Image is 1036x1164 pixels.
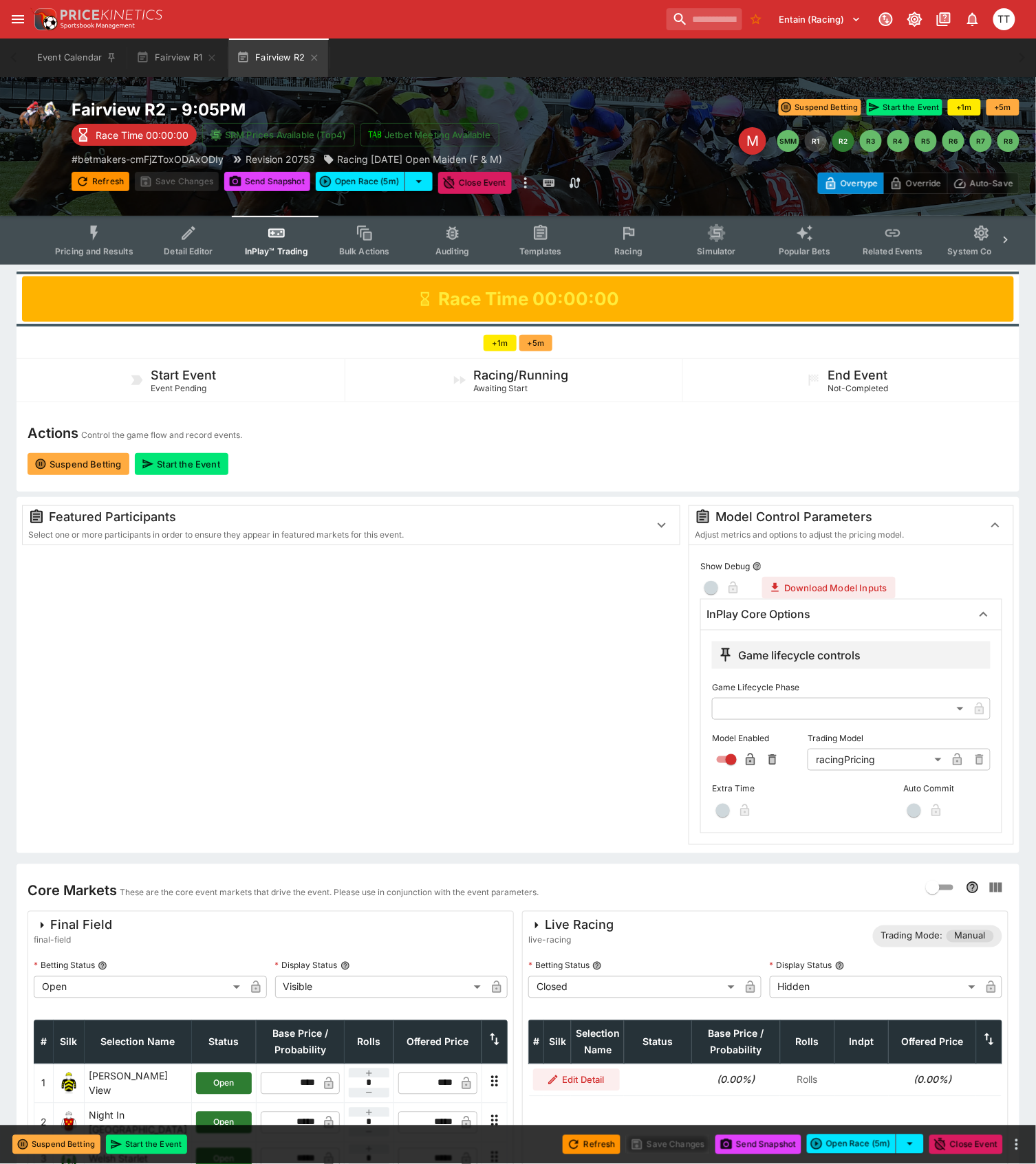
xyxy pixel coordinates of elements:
h6: (0.00%) [893,1073,973,1087]
button: R8 [997,130,1019,152]
td: [PERSON_NAME] View [85,1064,192,1103]
label: Game Lifecycle Phase [712,677,991,698]
p: Display Status [275,960,338,971]
div: Game lifecycle controls [717,647,861,663]
button: Suspend Betting [28,453,129,475]
button: Toggle light/dark mode [903,7,927,32]
p: Show Debug [700,560,750,572]
p: Betting Status [528,960,590,971]
h5: End Event [828,367,887,383]
img: jetbet-logo.svg [368,128,382,142]
button: Notifications [960,7,985,32]
td: Night In [GEOGRAPHIC_DATA] [85,1103,192,1142]
div: Open [34,976,245,998]
td: 2 [34,1103,54,1142]
p: Display Status [770,960,832,971]
h5: Start Event [151,367,216,383]
p: Racing [DATE] Open Maiden (F & M) [337,152,502,166]
button: SMM [777,130,799,152]
img: runner 2 [58,1112,80,1134]
button: Override [883,173,947,194]
button: +1m [484,335,517,351]
button: Edit Detail [533,1069,620,1091]
button: Start the Event [106,1135,187,1154]
button: Documentation [931,7,956,32]
div: Start From [818,173,1019,194]
button: Select Tenant [771,8,870,30]
div: Visible [275,976,486,998]
span: Bulk Actions [339,246,390,256]
p: Rolls [784,1073,830,1087]
h4: Core Markets [28,882,117,900]
span: Popular Bets [779,246,830,256]
button: Event Calendar [29,39,125,77]
button: No Bookmarks [745,8,767,30]
h6: InPlay Core Options [706,607,810,622]
div: Event type filters [44,216,992,265]
div: Featured Participants [28,509,638,525]
label: Extra Time [712,779,799,800]
button: Overtype [818,173,884,194]
button: Open Race (5m) [807,1134,896,1154]
img: runner 1 [58,1073,80,1095]
th: Base Price / Probability [692,1020,780,1064]
button: Suspend Betting [779,99,861,116]
th: Silk [54,1020,85,1064]
input: search [667,8,742,30]
p: Revision 20753 [246,152,315,166]
button: Betting Status [592,961,602,971]
span: InPlay™ Trading [245,246,308,256]
button: R5 [915,130,937,152]
th: # [34,1020,54,1064]
button: R2 [832,130,854,152]
p: Control the game flow and record events. [81,428,242,442]
button: Betting Status [98,961,107,971]
h1: Race Time 00:00:00 [439,287,620,311]
button: R4 [887,130,909,152]
p: Race Time 00:00:00 [96,128,188,142]
button: R7 [970,130,992,152]
img: Sportsbook Management [61,23,135,29]
th: Offered Price [889,1020,977,1064]
button: R3 [860,130,882,152]
button: Open Race (5m) [316,172,405,191]
button: Connected to PK [874,7,898,32]
button: more [1008,1136,1025,1153]
p: Overtype [841,176,878,190]
th: # [529,1020,544,1064]
div: Edit Meeting [739,127,766,155]
h5: Racing/Running [473,367,568,383]
h4: Actions [28,424,78,442]
h2: Copy To Clipboard [72,99,625,120]
img: horse_racing.png [17,99,61,143]
div: Final Field [34,917,112,934]
span: Templates [519,246,561,256]
td: 1 [34,1064,54,1103]
button: Close Event [438,172,512,194]
button: Fairview R1 [128,39,226,77]
button: Open [196,1112,252,1134]
span: Simulator [698,246,736,256]
label: Auto Commit [903,779,991,800]
span: Select one or more participants in order to ensure they appear in featured markets for this event. [28,529,404,540]
div: Model Control Parameters [695,509,972,525]
button: +5m [519,335,552,351]
button: SRM Prices Available (Top4) [202,123,355,146]
span: Related Events [863,246,922,256]
label: Model Enabled [712,728,799,749]
p: Copy To Clipboard [72,152,224,166]
button: R6 [942,130,964,152]
button: Send Snapshot [224,172,310,191]
button: more [517,172,534,194]
div: Tala Taufale [993,8,1015,30]
span: Pricing and Results [55,246,133,256]
span: Auditing [435,246,469,256]
span: live-racing [528,934,614,947]
p: Betting Status [34,960,95,971]
th: Selection Name [85,1020,192,1064]
button: Jetbet Meeting Available [360,123,499,146]
div: Racing Today Open Maiden (F & M) [323,152,502,166]
th: Offered Price [393,1020,482,1064]
button: select merge strategy [896,1134,924,1154]
span: System Controls [948,246,1015,256]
